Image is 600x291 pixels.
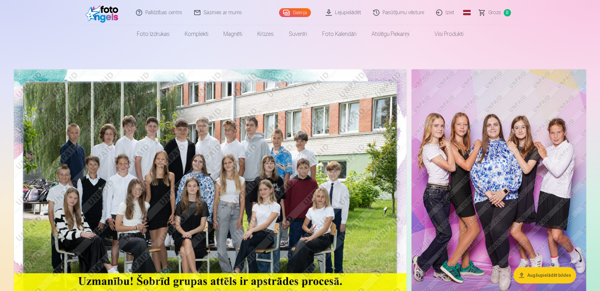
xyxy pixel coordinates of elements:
[315,25,364,43] a: Foto kalendāri
[513,267,576,283] button: Augšupielādēt bildes
[417,25,471,43] a: Visi produkti
[177,25,216,43] a: Komplekti
[129,25,177,43] a: Foto izdrukas
[281,25,315,43] a: Suvenīri
[364,25,417,43] a: Atslēgu piekariņi
[488,9,501,16] span: Grozs
[86,3,122,23] img: /fa1
[504,9,511,16] span: 0
[250,25,281,43] a: Krūzes
[216,25,250,43] a: Magnēti
[279,8,311,17] a: Galerija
